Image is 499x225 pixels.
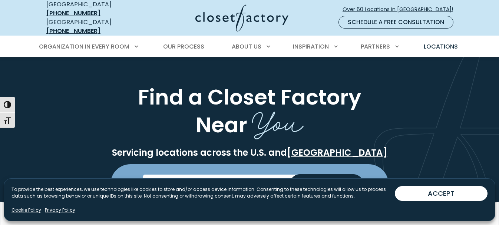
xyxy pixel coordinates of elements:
img: Closet Factory Logo [195,4,288,32]
span: Our Process [163,42,204,51]
a: [GEOGRAPHIC_DATA] [287,146,387,159]
a: [PHONE_NUMBER] [46,9,100,17]
span: Inspiration [293,42,329,51]
a: Privacy Policy [45,207,75,214]
a: Cookie Policy [11,207,41,214]
button: ACCEPT [395,186,488,201]
span: About Us [232,42,261,51]
a: [PHONE_NUMBER] [46,27,100,35]
span: Over 60 Locations in [GEOGRAPHIC_DATA]! [343,6,459,13]
span: You [252,98,304,142]
p: Servicing locations across the U.S. and [45,147,454,158]
span: Find a Closet Factory [138,83,361,112]
nav: Primary Menu [34,36,465,57]
span: Near [196,110,247,140]
a: Over 60 Locations in [GEOGRAPHIC_DATA]! [342,3,459,16]
button: Search our Nationwide Locations [290,174,364,196]
p: To provide the best experiences, we use technologies like cookies to store and/or access device i... [11,186,395,199]
span: Locations [424,42,458,51]
a: Schedule a Free Consultation [338,16,453,29]
span: Partners [361,42,390,51]
input: Enter Postal Code [143,175,356,195]
span: Organization in Every Room [39,42,129,51]
div: [GEOGRAPHIC_DATA] [46,18,137,36]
